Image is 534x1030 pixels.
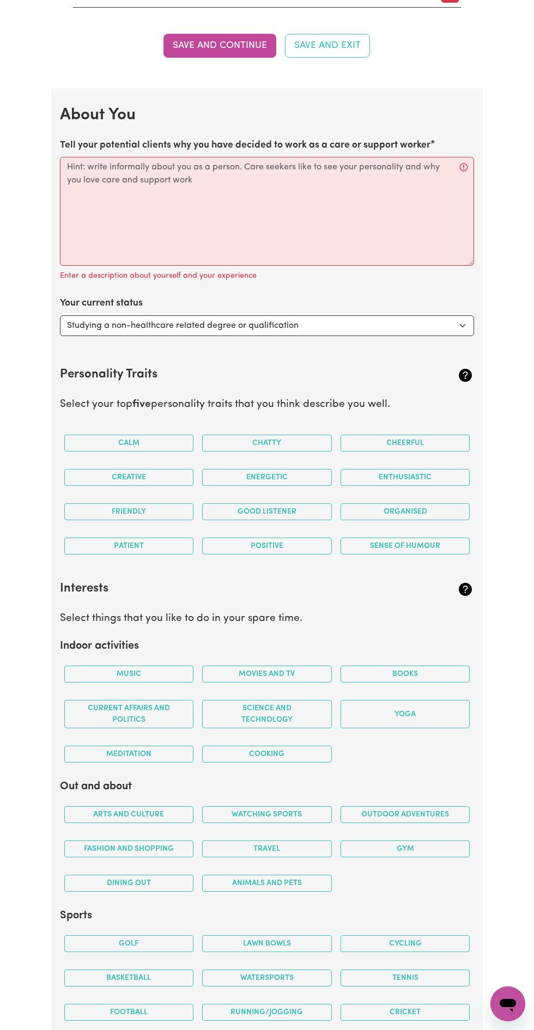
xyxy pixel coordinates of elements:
[341,666,470,682] button: Books
[64,875,194,892] button: Dining out
[64,970,194,986] button: Basketball
[341,806,470,823] button: Outdoor adventures
[341,840,470,857] button: Gym
[60,582,405,596] h2: Interests
[60,639,475,653] h2: Indoor activities
[341,970,470,986] button: Tennis
[60,368,405,382] h2: Personality Traits
[341,435,470,452] button: Cheerful
[64,666,194,682] button: Music
[132,399,151,410] b: five
[60,270,257,282] p: Enter a description about yourself and your experience
[60,611,475,627] p: Select things that you like to do in your spare time.
[490,986,525,1021] iframe: Button to launch messaging window
[60,138,430,153] label: Tell your potential clients why you have decided to work as a care or support worker
[64,1004,194,1021] button: Football
[64,503,194,520] button: Friendly
[202,538,332,554] button: Positive
[202,935,332,952] button: Lawn bowls
[64,469,194,486] button: Creative
[341,538,470,554] button: Sense of Humour
[202,806,332,823] button: Watching sports
[202,666,332,682] button: Movies and TV
[341,503,470,520] button: Organised
[60,397,475,413] p: Select your top personality traits that you think describe you well.
[202,469,332,486] button: Energetic
[64,746,194,763] button: Meditation
[341,1004,470,1021] button: Cricket
[285,34,370,58] button: Save and Exit
[64,806,194,823] button: Arts and Culture
[64,935,194,952] button: Golf
[64,538,194,554] button: Patient
[202,970,332,986] button: Watersports
[60,296,143,310] label: Your current status
[202,1004,332,1021] button: Running/Jogging
[202,840,332,857] button: Travel
[202,503,332,520] button: Good Listener
[60,106,475,125] h2: About You
[202,875,332,892] button: Animals and pets
[341,469,470,486] button: Enthusiastic
[163,34,276,58] button: Save and Continue
[64,700,194,728] button: Current Affairs and Politics
[341,700,470,728] button: Yoga
[202,746,332,763] button: Cooking
[64,840,194,857] button: Fashion and shopping
[202,700,332,728] button: Science and Technology
[60,780,475,793] h2: Out and about
[60,909,475,922] h2: Sports
[202,435,332,452] button: Chatty
[341,935,470,952] button: Cycling
[64,435,194,452] button: Calm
